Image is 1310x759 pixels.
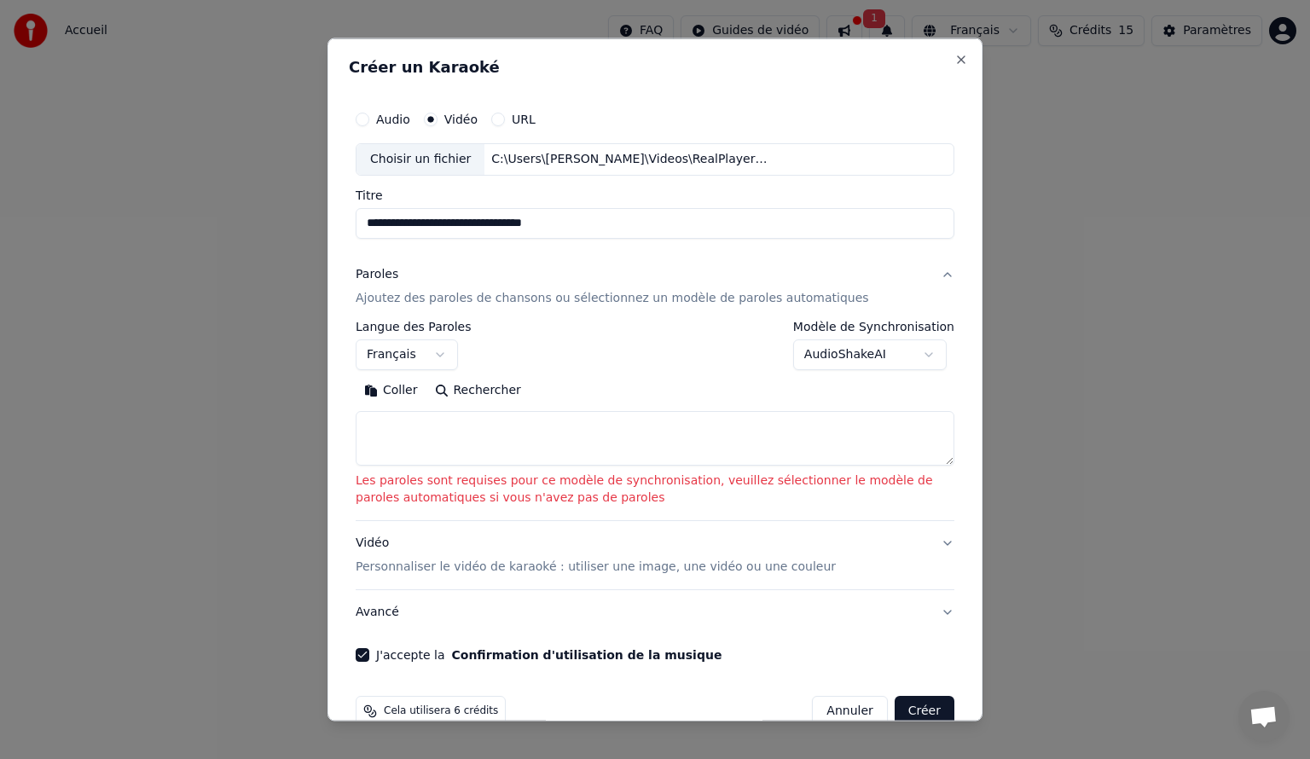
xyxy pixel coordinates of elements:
[356,534,836,575] div: Vidéo
[356,589,954,634] button: Avancé
[451,648,722,660] button: J'accepte la
[356,520,954,588] button: VidéoPersonnaliser le vidéo de karaoké : utiliser une image, une vidéo ou une couleur
[356,376,426,403] button: Coller
[426,376,530,403] button: Rechercher
[356,265,398,282] div: Paroles
[793,320,954,332] label: Modèle de Synchronisation
[444,113,478,125] label: Vidéo
[356,472,954,506] p: Les paroles sont requises pour ce modèle de synchronisation, veuillez sélectionner le modèle de p...
[484,151,774,168] div: C:\Users\[PERSON_NAME]\Videos\RealPlayer Downloads\Karaoké Les cornichons - [PERSON_NAME].mp4
[376,113,410,125] label: Audio
[356,558,836,575] p: Personnaliser le vidéo de karaoké : utiliser une image, une vidéo ou une couleur
[356,144,484,175] div: Choisir un fichier
[895,695,954,726] button: Créer
[512,113,536,125] label: URL
[384,704,498,717] span: Cela utilisera 6 crédits
[356,320,472,332] label: Langue des Paroles
[356,188,954,200] label: Titre
[349,60,961,75] h2: Créer un Karaoké
[376,648,722,660] label: J'accepte la
[356,320,954,519] div: ParolesAjoutez des paroles de chansons ou sélectionnez un modèle de paroles automatiques
[356,289,869,306] p: Ajoutez des paroles de chansons ou sélectionnez un modèle de paroles automatiques
[356,252,954,320] button: ParolesAjoutez des paroles de chansons ou sélectionnez un modèle de paroles automatiques
[812,695,887,726] button: Annuler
